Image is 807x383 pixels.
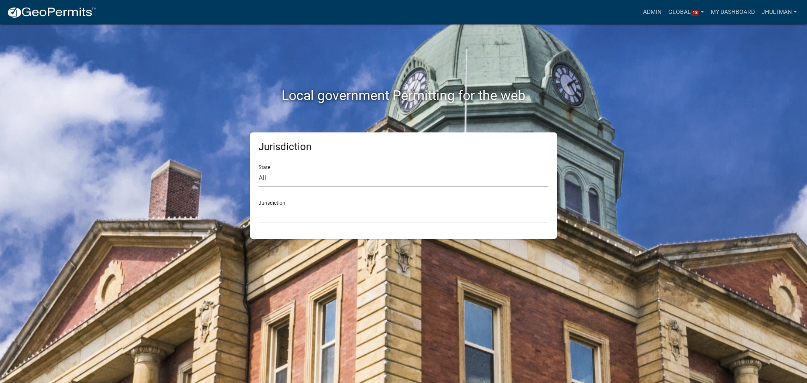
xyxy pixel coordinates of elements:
a: Admin [640,4,665,20]
a: My Dashboard [707,4,758,20]
h2: Local government Permitting for the web [170,87,637,103]
h5: Jurisdiction [258,141,549,153]
span: 18 [691,10,699,16]
a: jhultman [758,4,800,20]
a: Global18 [665,4,708,20]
